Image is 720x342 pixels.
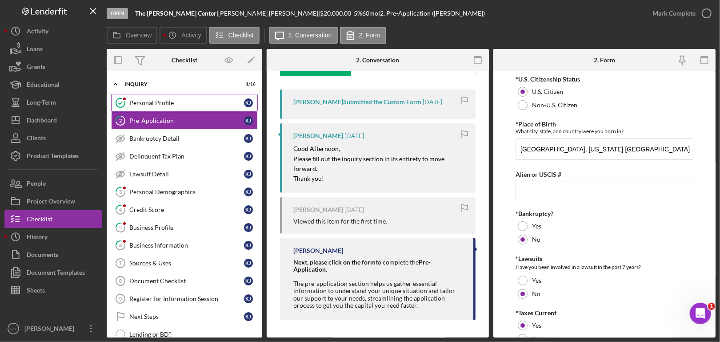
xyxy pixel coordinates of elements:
a: 9Register for Information SessionKJ [111,290,258,308]
mark: Thank you! [293,175,324,182]
div: 60 mo [362,10,378,17]
label: No [532,236,540,243]
button: Project Overview [4,192,102,210]
div: 2. Form [594,57,615,64]
label: U.S. Citizen [532,88,563,95]
div: 2. Conversation [356,57,400,64]
a: 5Business ProfileKJ [111,219,258,236]
tspan: 5 [119,224,122,230]
a: Checklist [4,210,102,228]
div: Business Profile [129,224,244,231]
tspan: 9 [119,296,122,301]
div: Checklist [172,57,197,64]
a: Loans [4,40,102,58]
a: 6Business InformationKJ [111,236,258,254]
button: Mark Complete [644,4,716,22]
a: Delinquent Tax PlanKJ [111,147,258,165]
strong: Pre- Application. [293,258,431,273]
div: Long-Term [27,94,56,114]
div: K J [244,241,253,250]
button: CH[PERSON_NAME] [4,320,102,338]
label: Yes [532,322,541,329]
label: Non-U.S. Citizen [532,102,577,109]
a: Personal ProfileKJ [111,94,258,112]
button: Sheets [4,281,102,299]
a: 4Credit ScoreKJ [111,201,258,219]
div: | [135,10,218,17]
button: 2. Conversation [269,27,338,44]
tspan: 2 [119,118,122,123]
button: Long-Term [4,94,102,111]
div: Project Overview [27,192,75,212]
div: [PERSON_NAME] [293,206,343,213]
div: | 2. Pre-Application ([PERSON_NAME]) [378,10,485,17]
button: Dashboard [4,111,102,129]
span: 1 [708,303,715,310]
label: 2. Form [359,32,380,39]
div: 1 / 16 [240,81,256,87]
div: Educational [27,76,60,96]
label: *Place of Birth [516,120,556,128]
tspan: 7 [119,261,122,266]
a: Documents [4,246,102,264]
div: K J [244,98,253,107]
div: The pre-application section helps us gather essential information to understand your unique situa... [293,280,464,309]
div: *Bankruptcy? [516,210,693,217]
div: Open [107,8,128,19]
a: Next StepsKJ [111,308,258,326]
tspan: 3 [119,189,122,195]
button: Grants [4,58,102,76]
div: Document Checklist [129,277,244,285]
label: Checklist [228,32,254,39]
button: 2. Form [340,27,386,44]
a: Product Templates [4,147,102,165]
div: Credit Score [129,206,244,213]
div: Business Information [129,242,244,249]
tspan: 4 [119,207,122,212]
button: Checklist [209,27,260,44]
label: No [532,290,540,297]
button: People [4,175,102,192]
div: Personal Profile [129,99,244,106]
label: Yes [532,223,541,230]
div: History [27,228,48,248]
div: 5 % [354,10,362,17]
div: K J [244,134,253,143]
div: K J [244,277,253,285]
div: $20,000.00 [320,10,354,17]
button: History [4,228,102,246]
button: Activity [4,22,102,40]
div: Document Templates [27,264,85,284]
label: Yes [532,277,541,284]
div: [PERSON_NAME] [PERSON_NAME] | [218,10,320,17]
a: Lawsuit DetailKJ [111,165,258,183]
div: K J [244,187,253,196]
div: Register for Information Session [129,295,244,302]
time: 2025-08-09 13:55 [423,98,442,106]
button: Document Templates [4,264,102,281]
div: Inquiry [124,81,233,87]
button: Educational [4,76,102,94]
div: Bankruptcy Detail [129,135,244,142]
iframe: Intercom live chat [690,303,711,324]
div: [PERSON_NAME] [293,247,343,254]
b: The [PERSON_NAME] Center [135,9,216,17]
a: Bankruptcy DetailKJ [111,130,258,147]
div: Mark Complete [652,4,696,22]
div: Pre-Application [129,117,244,124]
strong: please click on the form [310,258,376,266]
div: What city, state, and country were you born in? [516,128,693,134]
div: Loans [27,40,43,60]
strong: Next, [293,258,308,266]
mark: Good Afternoon, [293,145,340,152]
label: 2. Conversation [288,32,332,39]
tspan: 8 [119,278,122,284]
div: [PERSON_NAME] Submitted the Custom Form [293,98,421,106]
time: 2025-07-29 16:26 [344,206,364,213]
div: K J [244,152,253,161]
